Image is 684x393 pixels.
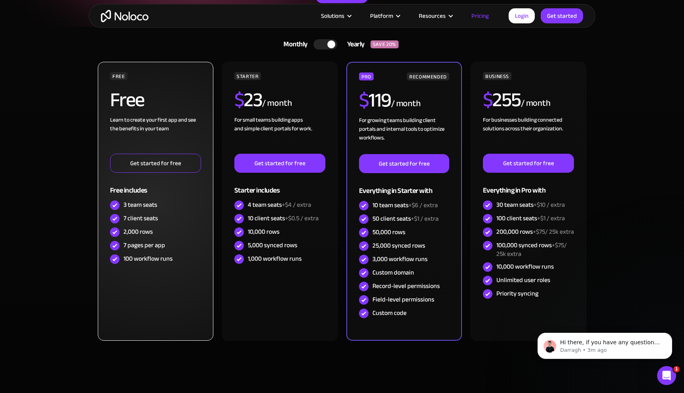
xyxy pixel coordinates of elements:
div: 4 team seats [248,200,311,209]
div: Field-level permissions [372,295,434,304]
div: 100,000 synced rows [496,241,574,258]
div: / month [521,97,551,110]
span: 1 [673,366,680,372]
span: $ [359,82,369,119]
div: 3 team seats [123,200,157,209]
a: home [101,10,148,22]
h2: 119 [359,90,391,110]
div: Solutions [321,11,344,21]
a: Login [509,8,535,23]
div: / month [262,97,292,110]
span: +$0.5 / extra [285,212,319,224]
div: Solutions [311,11,360,21]
div: 10 team seats [372,201,438,210]
a: Get started [541,8,583,23]
h2: 23 [234,90,262,110]
div: Everything in Starter with [359,173,449,199]
div: Unlimited user roles [496,276,550,284]
div: Free includes [110,173,201,198]
span: +$10 / extra [534,199,565,211]
div: Priority syncing [496,289,538,298]
span: +$75/ 25k extra [496,239,567,260]
div: Record-level permissions [372,282,440,290]
div: Monthly [274,38,313,50]
a: Get started for free [359,154,449,173]
span: +$75/ 25k extra [533,226,574,238]
span: +$6 / extra [408,199,438,211]
span: +$4 / extra [282,199,311,211]
span: $ [483,81,493,118]
h2: Free [110,90,144,110]
div: Custom domain [372,268,414,277]
div: 7 client seats [123,214,158,223]
div: Platform [360,11,409,21]
div: 50 client seats [372,214,439,223]
div: FREE [110,72,127,80]
div: STARTER [234,72,261,80]
div: 50,000 rows [372,228,405,237]
div: Resources [419,11,446,21]
div: Everything in Pro with [483,173,574,198]
h2: 255 [483,90,521,110]
div: Custom code [372,309,407,317]
span: +$1 / extra [411,213,439,225]
div: PRO [359,72,374,80]
div: / month [391,97,421,110]
a: Get started for free [483,154,574,173]
div: 200,000 rows [496,227,574,236]
iframe: Intercom notifications message [526,316,684,372]
div: BUSINESS [483,72,511,80]
div: 10 client seats [248,214,319,223]
div: RECOMMENDED [407,72,449,80]
div: 100 client seats [496,214,565,223]
div: 100 workflow runs [123,254,173,263]
iframe: Intercom live chat [657,366,676,385]
div: 3,000 workflow runs [372,255,427,263]
div: Yearly [337,38,370,50]
div: 30 team seats [496,200,565,209]
span: +$1 / extra [537,212,565,224]
div: Resources [409,11,462,21]
span: $ [234,81,244,118]
div: 25,000 synced rows [372,241,425,250]
div: 1,000 workflow runs [248,254,302,263]
div: 10,000 workflow runs [496,262,554,271]
a: Get started for free [110,154,201,173]
div: 7 pages per app [123,241,165,250]
div: Learn to create your first app and see the benefits in your team ‍ [110,116,201,154]
a: Pricing [462,11,499,21]
div: SAVE 20% [370,40,399,48]
div: For businesses building connected solutions across their organization. ‍ [483,116,574,154]
a: Get started for free [234,154,325,173]
div: For growing teams building client portals and internal tools to optimize workflows. [359,116,449,154]
div: 5,000 synced rows [248,241,297,250]
div: Platform [370,11,393,21]
div: Starter includes [234,173,325,198]
div: 10,000 rows [248,227,279,236]
div: For small teams building apps and simple client portals for work. ‍ [234,116,325,154]
div: 2,000 rows [123,227,153,236]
